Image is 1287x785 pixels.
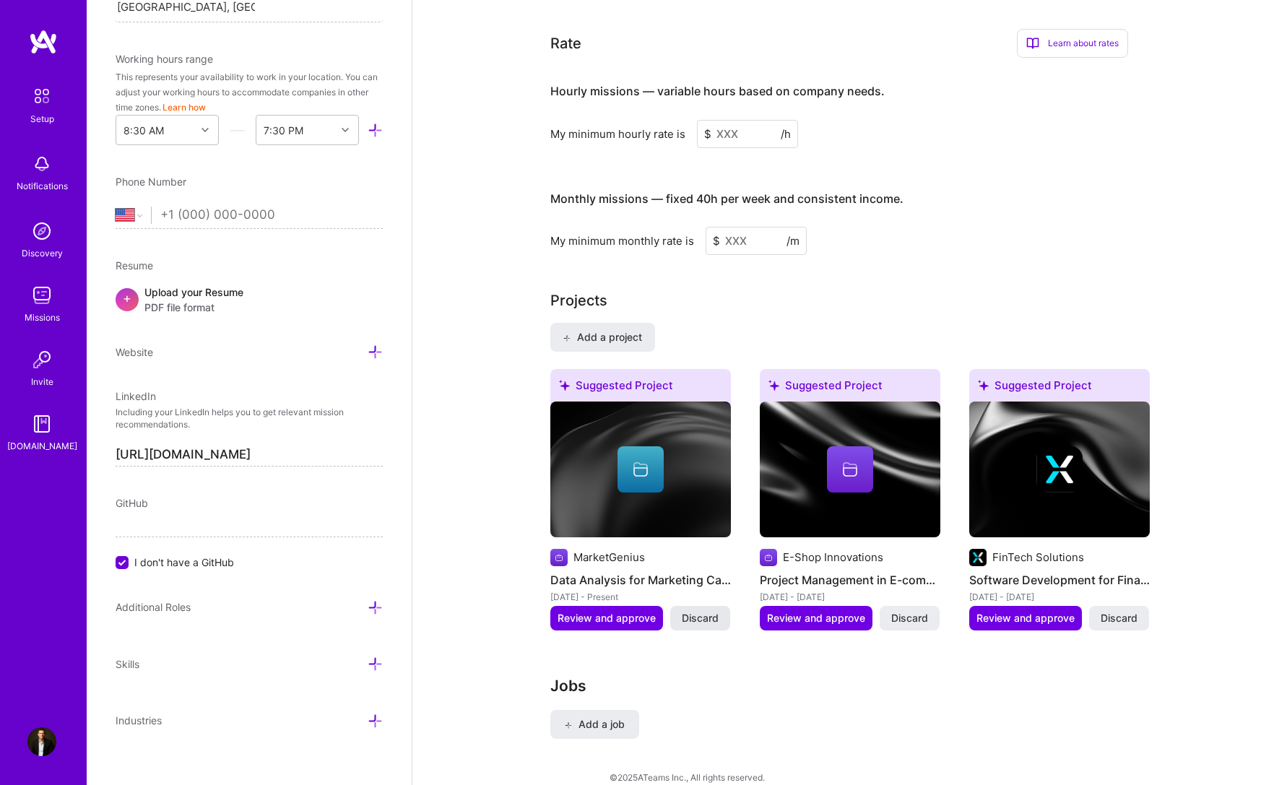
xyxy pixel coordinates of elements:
input: +1 (000) 000-0000 [160,194,383,236]
span: LinkedIn [116,390,156,402]
div: Suggested Project [969,369,1150,407]
img: setup [27,81,57,111]
h4: Project Management in E-commerce [760,571,940,589]
span: /h [781,126,791,142]
span: Review and approve [767,611,865,625]
div: [DATE] - [DATE] [760,589,940,604]
img: discovery [27,217,56,246]
span: Discard [682,611,719,625]
span: PDF file format [144,300,243,315]
button: Review and approve [969,606,1082,630]
div: Missions [25,310,60,325]
div: This represents your availability to work in your location. You can adjust your working hours to ... [116,69,383,115]
span: Resume [116,259,153,272]
img: Company logo [550,549,568,566]
span: Phone Number [116,175,186,188]
button: Learn how [162,100,206,115]
i: icon Chevron [342,126,349,134]
span: GitHub [116,497,148,509]
i: icon SuggestedTeams [978,380,989,391]
div: E-Shop Innovations [783,550,883,565]
button: Add a project [550,323,655,352]
button: Add a job [550,710,639,739]
img: Company logo [969,549,987,566]
img: Invite [27,345,56,374]
span: Additional Roles [116,601,191,613]
i: icon PlusBlack [563,334,571,342]
i: icon Chevron [201,126,209,134]
span: Add a project [563,330,641,344]
button: Discard [880,606,940,630]
img: Company logo [760,549,777,566]
span: Review and approve [558,611,656,625]
div: 8:30 AM [123,123,164,138]
div: FinTech Solutions [992,550,1084,565]
div: My minimum monthly rate is [550,233,694,248]
i: icon BookOpen [1026,37,1039,50]
button: Discard [670,606,730,630]
img: logo [29,29,58,55]
div: Learn about rates [1017,29,1128,58]
input: XXX [697,120,798,148]
img: User Avatar [27,727,56,756]
span: Skills [116,658,139,670]
i: icon PlusBlack [565,721,573,729]
h4: Data Analysis for Marketing Campaigns [550,571,731,589]
div: +Upload your ResumePDF file format [116,285,383,315]
img: cover [550,402,731,537]
img: cover [760,402,940,537]
span: + [123,290,131,305]
h4: Hourly missions — variable hours based on company needs. [550,84,885,98]
div: Rate [550,32,581,54]
div: [DOMAIN_NAME] [7,438,77,454]
i: icon HorizontalInLineDivider [230,123,245,138]
h4: Software Development for Financial Systems [969,571,1150,589]
button: Review and approve [550,606,663,630]
img: bell [27,149,56,178]
span: Industries [116,714,162,727]
div: Invite [31,374,53,389]
div: Add projects you've worked on [550,290,607,311]
div: [DATE] - [DATE] [969,589,1150,604]
span: Discard [1101,611,1137,625]
span: $ [704,126,711,142]
img: cover [969,402,1150,537]
button: Review and approve [760,606,872,630]
div: 7:30 PM [264,123,303,138]
div: Suggested Project [760,369,940,407]
img: Company logo [1036,446,1083,493]
div: MarketGenius [573,550,645,565]
p: Including your LinkedIn helps you to get relevant mission recommendations. [116,407,383,431]
h4: Monthly missions — fixed 40h per week and consistent income. [550,192,903,206]
input: XXX [706,227,807,255]
h3: Jobs [550,677,1150,695]
span: Review and approve [976,611,1075,625]
span: Website [116,346,153,358]
i: icon SuggestedTeams [559,380,570,391]
span: I don't have a GitHub [134,555,234,570]
button: Discard [1089,606,1149,630]
img: guide book [27,409,56,438]
div: Setup [30,111,54,126]
span: /m [786,233,799,248]
i: icon SuggestedTeams [768,380,779,391]
div: Discovery [22,246,63,261]
img: teamwork [27,281,56,310]
span: Working hours range [116,53,213,65]
div: My minimum hourly rate is [550,126,685,142]
div: Projects [550,290,607,311]
a: User Avatar [24,727,60,756]
div: [DATE] - Present [550,589,731,604]
div: Notifications [17,178,68,194]
div: Upload your Resume [144,285,243,315]
span: Add a job [565,717,625,732]
span: $ [713,233,720,248]
span: Discard [891,611,928,625]
div: Suggested Project [550,369,731,407]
